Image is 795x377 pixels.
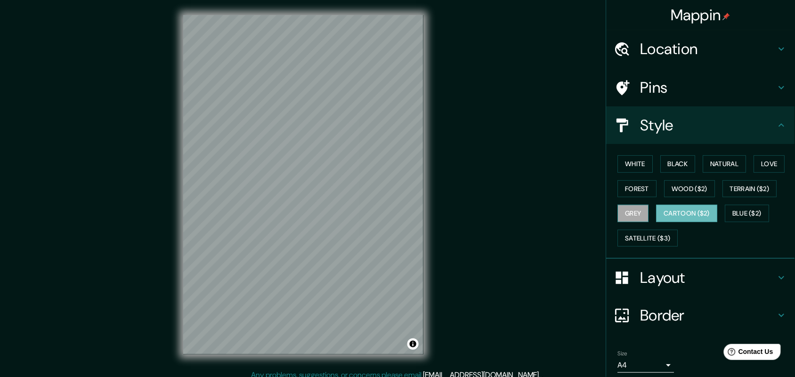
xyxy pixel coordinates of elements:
[618,358,674,373] div: A4
[641,40,776,58] h4: Location
[641,268,776,287] h4: Layout
[641,306,776,325] h4: Border
[607,30,795,68] div: Location
[407,338,419,350] button: Toggle attribution
[754,155,785,173] button: Love
[725,205,770,222] button: Blue ($2)
[618,350,628,358] label: Size
[183,15,423,354] canvas: Map
[665,180,715,198] button: Wood ($2)
[711,340,785,367] iframe: Help widget launcher
[618,230,678,247] button: Satellite ($3)
[671,6,731,24] h4: Mappin
[607,106,795,144] div: Style
[618,205,649,222] button: Grey
[618,155,653,173] button: White
[618,180,657,198] button: Forest
[641,116,776,135] h4: Style
[703,155,746,173] button: Natural
[607,69,795,106] div: Pins
[661,155,696,173] button: Black
[641,78,776,97] h4: Pins
[723,180,778,198] button: Terrain ($2)
[723,13,730,20] img: pin-icon.png
[607,259,795,297] div: Layout
[657,205,718,222] button: Cartoon ($2)
[607,297,795,334] div: Border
